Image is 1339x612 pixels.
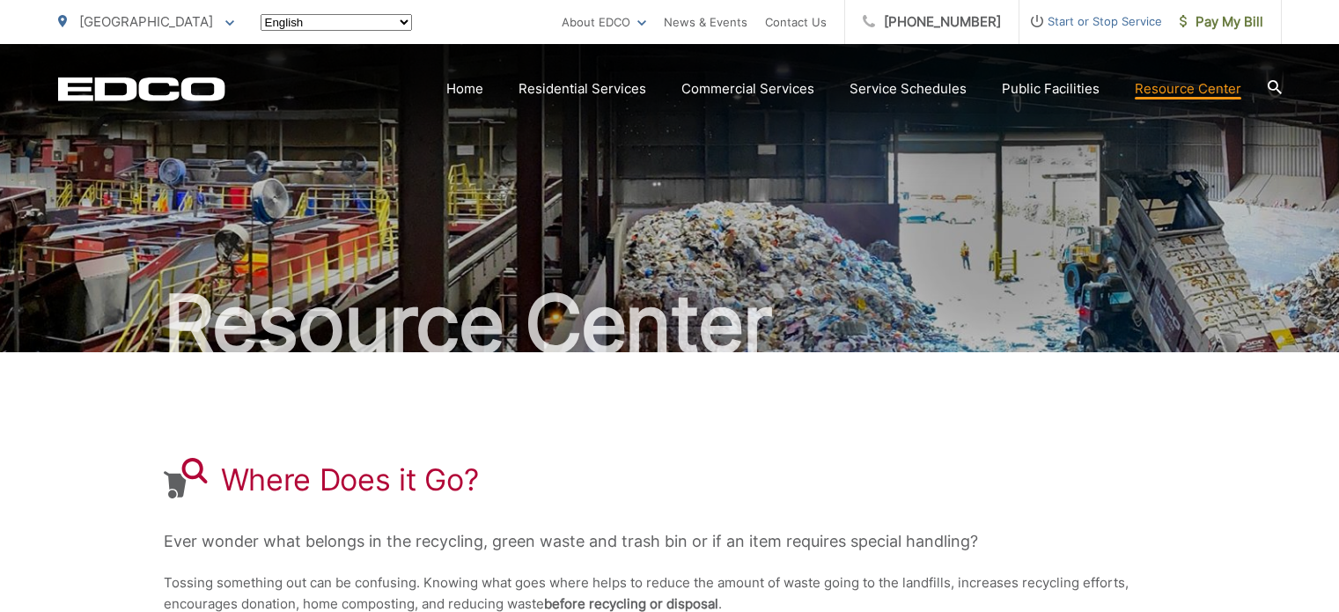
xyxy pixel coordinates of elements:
a: Contact Us [765,11,827,33]
p: Ever wonder what belongs in the recycling, green waste and trash bin or if an item requires speci... [164,528,1176,555]
h2: Resource Center [58,280,1282,368]
a: Commercial Services [681,78,814,100]
strong: before recycling or disposal [544,595,718,612]
a: News & Events [664,11,747,33]
a: Residential Services [519,78,646,100]
h1: Where Does it Go? [221,462,479,498]
a: Public Facilities [1002,78,1100,100]
a: Resource Center [1135,78,1241,100]
a: Service Schedules [850,78,967,100]
a: EDCD logo. Return to the homepage. [58,77,225,101]
a: About EDCO [562,11,646,33]
span: Pay My Bill [1180,11,1263,33]
select: Select a language [261,14,412,31]
span: [GEOGRAPHIC_DATA] [79,13,213,30]
a: Home [446,78,483,100]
